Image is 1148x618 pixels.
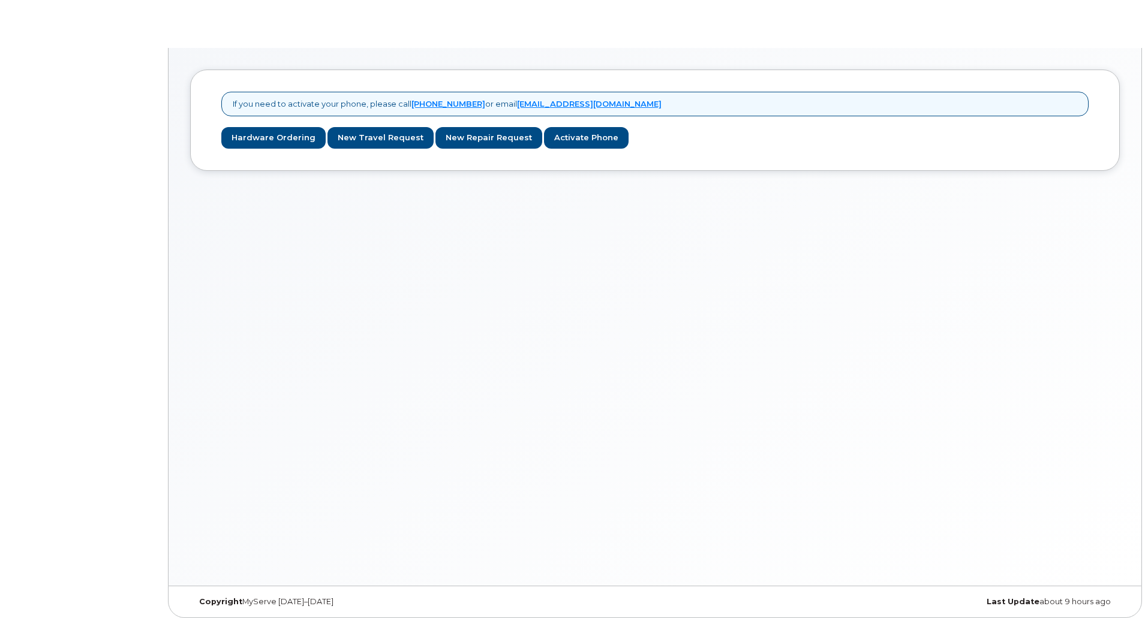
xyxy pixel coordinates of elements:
[233,98,662,110] p: If you need to activate your phone, please call or email
[435,127,542,149] a: New Repair Request
[810,597,1120,607] div: about 9 hours ago
[517,99,662,108] a: [EMAIL_ADDRESS][DOMAIN_NAME]
[221,127,326,149] a: Hardware Ordering
[544,127,629,149] a: Activate Phone
[327,127,434,149] a: New Travel Request
[987,597,1039,606] strong: Last Update
[190,597,500,607] div: MyServe [DATE]–[DATE]
[411,99,485,108] a: [PHONE_NUMBER]
[199,597,242,606] strong: Copyright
